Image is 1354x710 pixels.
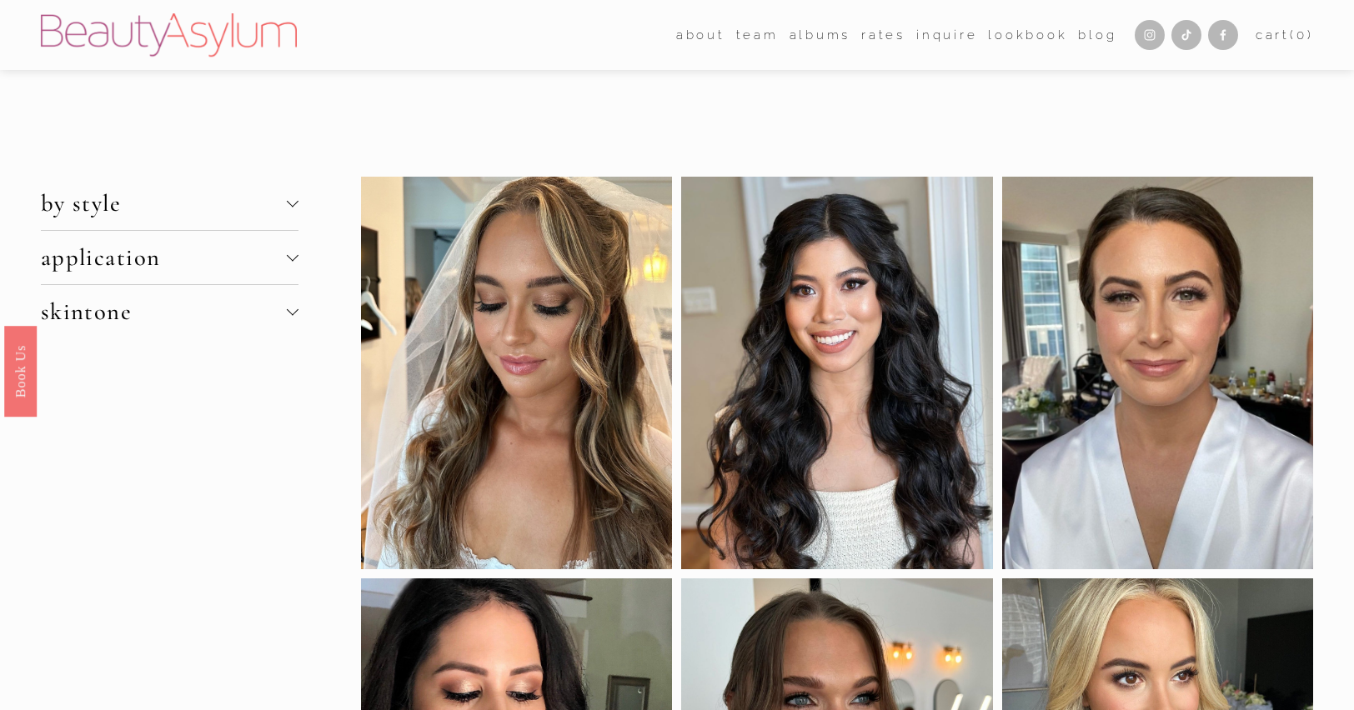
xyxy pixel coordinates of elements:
[41,243,287,272] span: application
[1290,27,1313,42] span: ( )
[4,326,37,417] a: Book Us
[1256,24,1313,47] a: 0 items in cart
[41,297,287,326] span: skintone
[41,231,298,284] button: application
[1135,20,1165,50] a: Instagram
[916,22,977,47] a: Inquire
[41,285,298,338] button: skintone
[676,22,725,47] a: folder dropdown
[41,177,298,230] button: by style
[988,22,1067,47] a: Lookbook
[1171,20,1201,50] a: TikTok
[1078,22,1116,47] a: Blog
[736,22,779,47] a: folder dropdown
[790,22,851,47] a: albums
[676,24,725,47] span: about
[736,24,779,47] span: team
[41,189,287,217] span: by style
[861,22,905,47] a: Rates
[41,13,297,57] img: Beauty Asylum | Bridal Hair &amp; Makeup Charlotte &amp; Atlanta
[1208,20,1238,50] a: Facebook
[1296,27,1307,42] span: 0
